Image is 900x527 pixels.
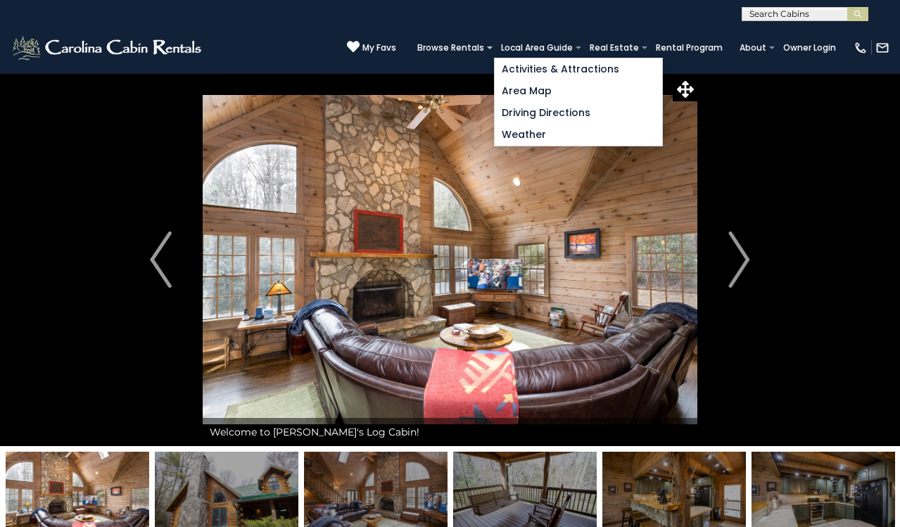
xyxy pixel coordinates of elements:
[119,73,203,446] button: Previous
[495,58,662,80] a: Activities & Attractions
[410,38,491,58] a: Browse Rentals
[733,38,773,58] a: About
[583,38,646,58] a: Real Estate
[203,418,697,446] div: Welcome to [PERSON_NAME]'s Log Cabin!
[697,73,781,446] button: Next
[875,41,889,55] img: mail-regular-white.png
[494,38,580,58] a: Local Area Guide
[854,41,868,55] img: phone-regular-white.png
[495,102,662,124] a: Driving Directions
[11,34,205,62] img: White-1-2.png
[649,38,730,58] a: Rental Program
[495,124,662,146] a: Weather
[728,231,749,288] img: arrow
[495,80,662,102] a: Area Map
[347,40,396,55] a: My Favs
[150,231,171,288] img: arrow
[362,42,396,54] span: My Favs
[776,38,843,58] a: Owner Login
